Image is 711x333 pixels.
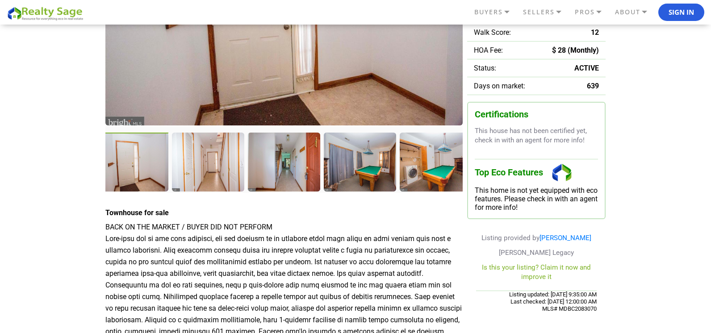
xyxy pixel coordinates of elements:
[521,4,573,20] a: SELLERS
[475,186,598,212] div: This home is not yet equipped with eco features. Please check in with an agent for more info!
[105,208,463,217] h4: Townhouse for sale
[587,82,599,90] span: 639
[549,291,597,298] span: [DATE] 9:35:00 AM
[475,159,598,186] h3: Top Eco Features
[475,126,598,146] p: This house has not been certified yet, check in with an agent for more info!
[481,234,591,242] span: Listing provided by
[476,291,597,312] div: Listing updated: Last checked:
[472,4,521,20] a: BUYERS
[574,64,599,72] span: ACTIVE
[482,263,591,281] a: Is this your listing? Claim it now and improve it
[542,305,597,312] span: MLS# MDBC2083070
[7,5,87,21] img: REALTY SAGE
[591,28,599,37] span: 12
[540,234,591,242] a: [PERSON_NAME]
[474,46,503,54] span: HOA Fee:
[658,4,704,21] button: Sign In
[474,82,525,90] span: Days on market:
[573,4,613,20] a: PROS
[499,249,574,257] span: [PERSON_NAME] Legacy
[613,4,658,20] a: ABOUT
[474,64,496,72] span: Status:
[552,46,599,54] span: $ 28 (Monthly)
[475,109,598,120] h3: Certifications
[546,298,597,305] span: [DATE] 12:00:00 AM
[474,28,511,37] span: Walk Score:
